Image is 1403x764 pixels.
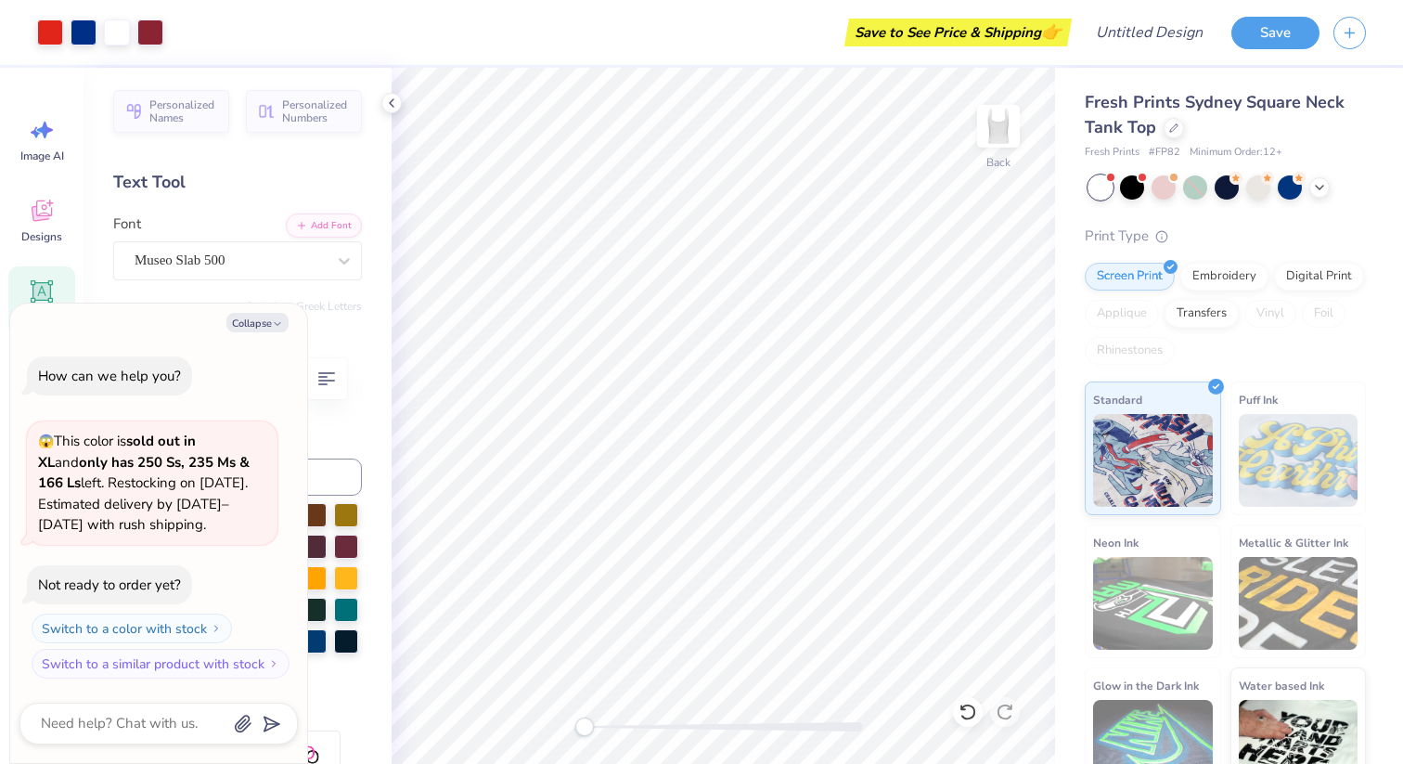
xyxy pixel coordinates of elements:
[849,19,1067,46] div: Save to See Price & Shipping
[246,299,362,314] button: Switch to Greek Letters
[20,149,64,163] span: Image AI
[38,453,250,493] strong: only has 250 Ss, 235 Ms & 166 Ls
[38,432,196,472] strong: sold out in XL
[1244,300,1296,328] div: Vinyl
[21,229,62,244] span: Designs
[1239,414,1358,507] img: Puff Ink
[1041,20,1062,43] span: 👉
[575,718,594,736] div: Accessibility label
[1239,676,1324,695] span: Water based Ink
[1190,145,1282,161] span: Minimum Order: 12 +
[32,649,290,679] button: Switch to a similar product with stock
[1302,300,1345,328] div: Foil
[1081,14,1217,51] input: Untitled Design
[32,614,232,643] button: Switch to a color with stock
[1149,145,1180,161] span: # FP82
[1093,414,1213,507] img: Standard
[1085,300,1159,328] div: Applique
[246,90,362,133] button: Personalized Numbers
[1093,557,1213,650] img: Neon Ink
[113,170,362,195] div: Text Tool
[38,576,181,594] div: Not ready to order yet?
[38,367,181,385] div: How can we help you?
[113,214,141,235] label: Font
[1093,676,1199,695] span: Glow in the Dark Ink
[1239,390,1278,409] span: Puff Ink
[226,313,289,332] button: Collapse
[1085,263,1175,291] div: Screen Print
[1085,145,1139,161] span: Fresh Prints
[1239,533,1348,552] span: Metallic & Glitter Ink
[149,98,218,124] span: Personalized Names
[268,658,279,669] img: Switch to a similar product with stock
[1085,91,1345,138] span: Fresh Prints Sydney Square Neck Tank Top
[1274,263,1364,291] div: Digital Print
[1093,390,1142,409] span: Standard
[282,98,351,124] span: Personalized Numbers
[1239,557,1358,650] img: Metallic & Glitter Ink
[286,214,362,238] button: Add Font
[1165,300,1239,328] div: Transfers
[980,108,1017,145] img: Back
[211,623,222,634] img: Switch to a color with stock
[38,433,54,450] span: 😱
[1085,337,1175,365] div: Rhinestones
[1085,226,1366,247] div: Print Type
[986,154,1010,171] div: Back
[113,90,229,133] button: Personalized Names
[1093,533,1139,552] span: Neon Ink
[1231,17,1319,49] button: Save
[38,432,250,534] span: This color is and left. Restocking on [DATE]. Estimated delivery by [DATE]–[DATE] with rush shipp...
[1180,263,1268,291] div: Embroidery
